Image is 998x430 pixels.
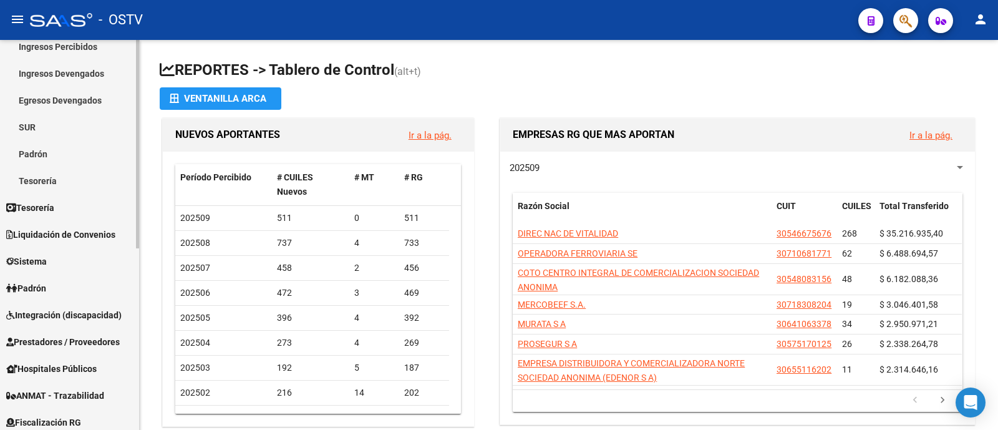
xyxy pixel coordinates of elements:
span: Padrón [6,281,46,295]
div: 320 [404,411,444,425]
a: Ir a la pág. [409,130,452,141]
div: 273 [277,336,345,350]
a: go to previous page [903,394,927,408]
span: $ 35.216.935,40 [879,228,943,238]
span: 202505 [180,313,210,323]
a: Ir a la pág. [909,130,952,141]
div: 402 [277,411,345,425]
span: Integración (discapacidad) [6,308,122,322]
mat-icon: menu [10,12,25,27]
span: $ 6.182.088,36 [879,274,938,284]
div: 511 [277,211,345,225]
div: 3 [354,286,394,300]
span: 30710681771 [777,248,831,258]
span: 202509 [180,213,210,223]
span: EMPRESA DISTRIBUIDORA Y COMERCIALIZADORA NORTE SOCIEDAD ANONIMA (EDENOR S A) [518,358,745,383]
span: Razón Social [518,201,569,211]
span: 48 [842,274,852,284]
span: - OSTV [99,6,143,34]
div: 5 [354,361,394,375]
span: MURATA S A [518,319,566,329]
span: Hospitales Públicos [6,362,97,376]
datatable-header-cell: # CUILES Nuevos [272,164,350,205]
span: 30655116202 [777,364,831,374]
span: $ 2.314.646,16 [879,364,938,374]
div: 472 [277,286,345,300]
span: 30548083156 [777,274,831,284]
div: 0 [354,211,394,225]
span: OPERADORA FERROVIARIA SE [518,248,637,258]
div: 4 [354,236,394,250]
span: ANMAT - Trazabilidad [6,389,104,403]
div: 469 [404,286,444,300]
div: 511 [404,211,444,225]
span: PROSEGUR S A [518,339,577,349]
a: go to next page [931,394,954,408]
span: $ 3.046.401,58 [879,300,938,310]
span: 202503 [180,363,210,373]
span: 268 [842,228,857,238]
div: Ventanilla ARCA [170,87,271,110]
span: Liquidación de Convenios [6,228,115,242]
div: 458 [277,261,345,275]
span: Período Percibido [180,172,251,182]
span: 62 [842,248,852,258]
datatable-header-cell: # RG [399,164,449,205]
div: 392 [404,311,444,325]
span: COTO CENTRO INTEGRAL DE COMERCIALIZACION SOCIEDAD ANONIMA [518,268,759,292]
div: 733 [404,236,444,250]
button: Ir a la pág. [899,124,962,147]
span: 202502 [180,388,210,398]
span: 202508 [180,238,210,248]
span: 34 [842,319,852,329]
datatable-header-cell: Razón Social [513,193,772,234]
span: $ 2.338.264,78 [879,339,938,349]
span: CUIT [777,201,796,211]
span: Sistema [6,255,47,268]
span: 11 [842,364,852,374]
span: Fiscalización RG [6,416,81,429]
datatable-header-cell: CUIT [772,193,837,234]
span: Tesorería [6,201,54,215]
span: 30575170125 [777,339,831,349]
span: (alt+t) [394,66,421,77]
div: 2 [354,261,394,275]
div: 456 [404,261,444,275]
button: Ir a la pág. [399,124,462,147]
span: 202509 [510,162,540,173]
span: NUEVOS APORTANTES [175,129,280,140]
span: $ 6.488.694,57 [879,248,938,258]
span: $ 2.950.971,21 [879,319,938,329]
span: 202506 [180,288,210,298]
span: 26 [842,339,852,349]
span: Total Transferido [879,201,949,211]
span: EMPRESAS RG QUE MAS APORTAN [513,129,674,140]
span: 202501 [180,413,210,423]
span: 202507 [180,263,210,273]
span: # MT [354,172,374,182]
mat-icon: person [973,12,988,27]
div: 192 [277,361,345,375]
span: MERCOBEEF S.A. [518,300,586,310]
span: 202504 [180,338,210,348]
div: 216 [277,386,345,400]
div: 737 [277,236,345,250]
span: 19 [842,300,852,310]
button: Ventanilla ARCA [160,87,281,110]
div: 82 [354,411,394,425]
div: 269 [404,336,444,350]
span: 30546675676 [777,228,831,238]
div: 4 [354,336,394,350]
span: 30641063378 [777,319,831,329]
datatable-header-cell: CUILES [837,193,874,234]
datatable-header-cell: Total Transferido [874,193,962,234]
span: 30718308204 [777,300,831,310]
h1: REPORTES -> Tablero de Control [160,60,978,82]
span: # RG [404,172,423,182]
span: # CUILES Nuevos [277,172,313,197]
span: CUILES [842,201,871,211]
div: 202 [404,386,444,400]
span: Prestadores / Proveedores [6,335,120,349]
div: 4 [354,311,394,325]
div: 14 [354,386,394,400]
